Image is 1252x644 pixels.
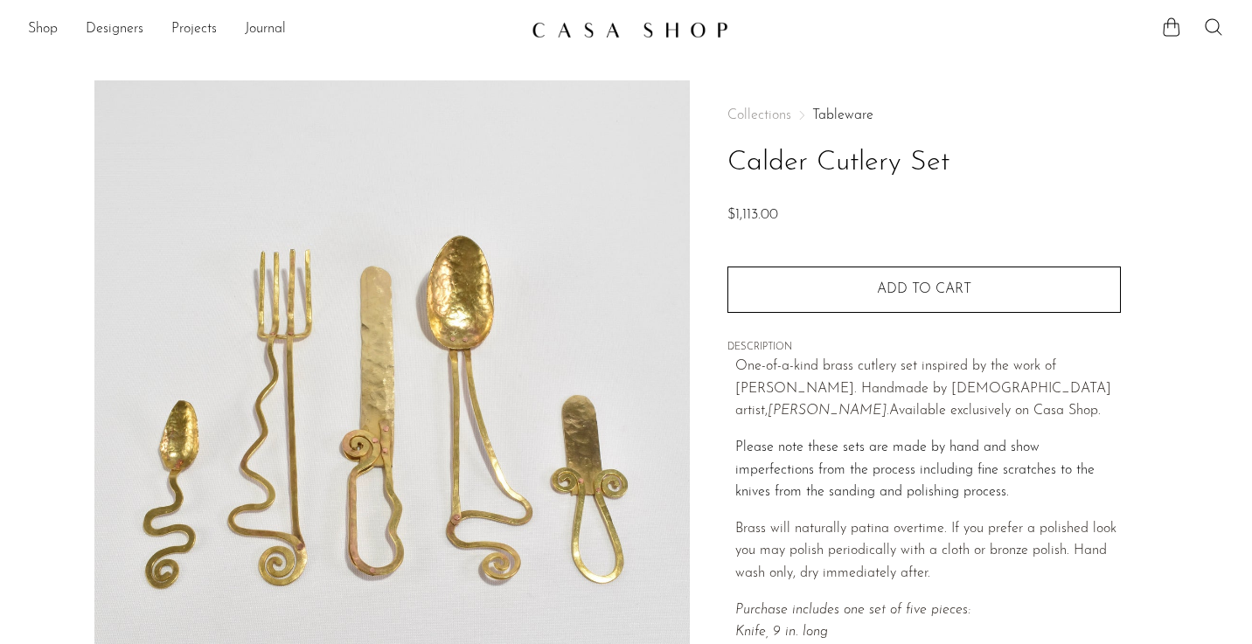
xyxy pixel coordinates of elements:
em: [PERSON_NAME]. [768,404,889,418]
a: Designers [86,18,143,41]
a: Projects [171,18,217,41]
a: Journal [245,18,286,41]
span: Add to cart [877,282,971,296]
p: One-of-a-kind brass cutlery set inspired by the work of [PERSON_NAME]. Handmade by [DEMOGRAPHIC_D... [735,356,1121,423]
span: Collections [727,108,791,122]
nav: Desktop navigation [28,15,518,45]
p: Brass will naturally patina overtime. If you prefer a polished look you may polish periodically w... [735,518,1121,585]
span: DESCRIPTION [727,340,1121,356]
button: Add to cart [727,267,1121,312]
h1: Calder Cutlery Set [727,141,1121,185]
span: $1,113.00 [727,208,778,222]
span: Please note these sets are made by hand and show imperfections from the process including fine sc... [735,440,1095,499]
ul: NEW HEADER MENU [28,15,518,45]
nav: Breadcrumbs [727,108,1121,122]
a: Tableware [812,108,873,122]
a: Shop [28,18,58,41]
